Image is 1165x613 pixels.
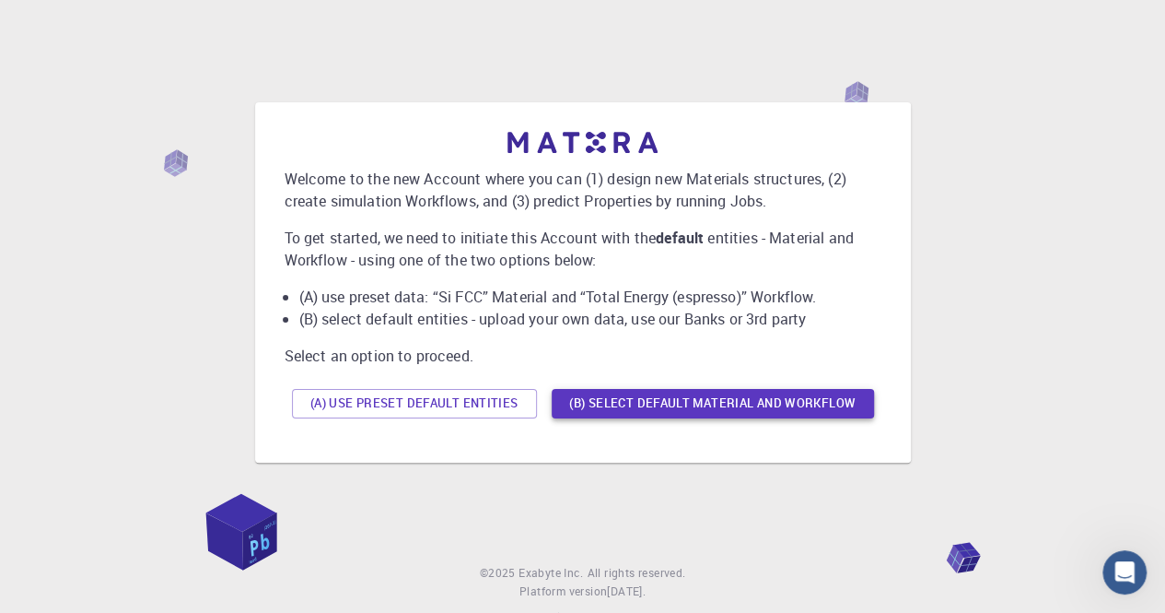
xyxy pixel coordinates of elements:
span: Exabyte Inc. [518,565,583,580]
li: (B) select default entities - upload your own data, use our Banks or 3rd party [299,308,881,330]
iframe: Intercom live chat [1102,550,1147,595]
b: default [656,228,704,248]
p: To get started, we need to initiate this Account with the entities - Material and Workflow - usin... [285,227,881,271]
a: Exabyte Inc. [518,564,583,583]
img: logo [507,132,658,153]
span: © 2025 [480,564,518,583]
span: All rights reserved. [587,564,685,583]
button: (B) Select default material and workflow [552,389,874,418]
span: Support [37,13,103,29]
li: (A) use preset data: “Si FCC” Material and “Total Energy (espresso)” Workflow. [299,286,881,308]
button: (A) Use preset default entities [292,389,537,418]
p: Select an option to proceed. [285,345,881,367]
span: [DATE] . [607,584,646,598]
span: Platform version [519,583,607,601]
p: Welcome to the new Account where you can (1) design new Materials structures, (2) create simulati... [285,168,881,212]
a: [DATE]. [607,583,646,601]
